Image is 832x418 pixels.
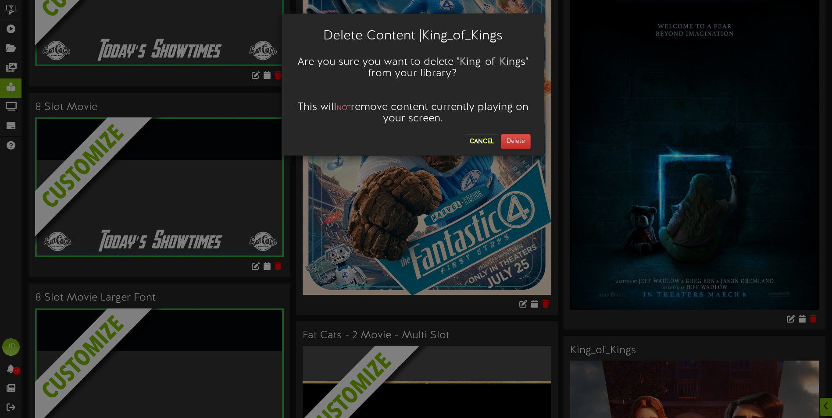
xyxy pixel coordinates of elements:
h2: Delete Content | King_of_Kings [295,29,531,43]
span: NOT [336,104,351,112]
button: Delete [501,134,531,149]
h3: This will remove content currently playing on your screen. [295,102,531,125]
h3: Are you sure you want to delete " King_of_Kings " from your library? [295,57,531,80]
button: Cancel [464,135,499,149]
